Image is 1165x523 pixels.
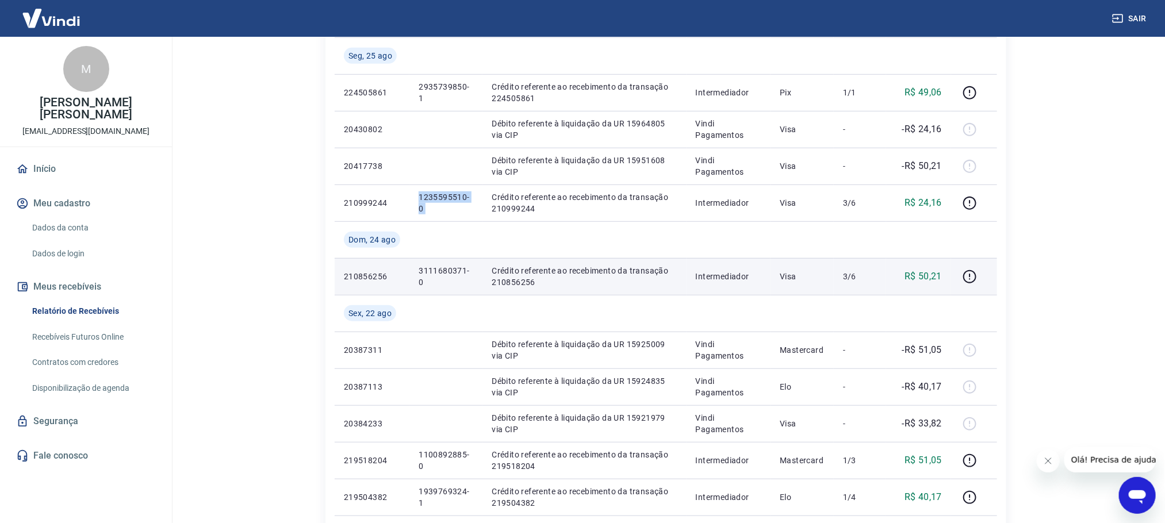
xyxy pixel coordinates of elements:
[492,375,677,398] p: Débito referente à liquidação da UR 15924835 via CIP
[696,412,762,435] p: Vindi Pagamentos
[1037,449,1060,472] iframe: Fechar mensagem
[780,87,825,98] p: Pix
[28,242,158,266] a: Dados de login
[14,191,158,216] button: Meu cadastro
[843,124,877,135] p: -
[419,486,473,509] p: 1939769324-1
[344,197,400,209] p: 210999244
[14,1,89,36] img: Vindi
[843,271,877,282] p: 3/6
[696,197,762,209] p: Intermediador
[344,455,400,466] p: 219518204
[696,155,762,178] p: Vindi Pagamentos
[780,124,825,135] p: Visa
[905,86,942,99] p: R$ 49,06
[344,344,400,356] p: 20387311
[696,491,762,503] p: Intermediador
[492,155,677,178] p: Débito referente à liquidação da UR 15951608 via CIP
[780,381,825,393] p: Elo
[28,351,158,374] a: Contratos com credores
[348,50,392,61] span: Seg, 25 ago
[696,455,762,466] p: Intermediador
[28,325,158,349] a: Recebíveis Futuros Online
[1110,8,1151,29] button: Sair
[696,118,762,141] p: Vindi Pagamentos
[28,376,158,400] a: Disponibilização de agenda
[780,197,825,209] p: Visa
[344,87,400,98] p: 224505861
[28,216,158,240] a: Dados da conta
[696,339,762,362] p: Vindi Pagamentos
[419,449,473,472] p: 1100892885-0
[9,97,163,121] p: [PERSON_NAME] [PERSON_NAME]
[905,270,942,283] p: R$ 50,21
[14,156,158,182] a: Início
[348,307,392,319] span: Sex, 22 ago
[780,160,825,172] p: Visa
[843,491,877,503] p: 1/4
[902,343,942,357] p: -R$ 51,05
[344,418,400,429] p: 20384233
[492,339,677,362] p: Débito referente à liquidação da UR 15925009 via CIP
[22,125,150,137] p: [EMAIL_ADDRESS][DOMAIN_NAME]
[7,8,97,17] span: Olá! Precisa de ajuda?
[492,486,677,509] p: Crédito referente ao recebimento da transação 219504382
[843,381,877,393] p: -
[780,455,825,466] p: Mastercard
[905,196,942,210] p: R$ 24,16
[348,234,396,245] span: Dom, 24 ago
[843,160,877,172] p: -
[28,299,158,323] a: Relatório de Recebíveis
[696,271,762,282] p: Intermediador
[1119,477,1156,514] iframe: Botão para abrir a janela de mensagens
[843,87,877,98] p: 1/1
[344,124,400,135] p: 20430802
[843,418,877,429] p: -
[780,418,825,429] p: Visa
[780,344,825,356] p: Mastercard
[14,409,158,434] a: Segurança
[780,491,825,503] p: Elo
[902,159,942,173] p: -R$ 50,21
[14,274,158,299] button: Meus recebíveis
[344,381,400,393] p: 20387113
[492,265,677,288] p: Crédito referente ao recebimento da transação 210856256
[905,490,942,504] p: R$ 40,17
[419,265,473,288] p: 3111680371-0
[843,455,877,466] p: 1/3
[902,122,942,136] p: -R$ 24,16
[492,81,677,104] p: Crédito referente ao recebimento da transação 224505861
[902,417,942,430] p: -R$ 33,82
[344,271,400,282] p: 210856256
[419,81,473,104] p: 2935739850-1
[492,412,677,435] p: Débito referente à liquidação da UR 15921979 via CIP
[905,453,942,467] p: R$ 51,05
[843,197,877,209] p: 3/6
[344,160,400,172] p: 20417738
[492,118,677,141] p: Débito referente à liquidação da UR 15964805 via CIP
[902,380,942,394] p: -R$ 40,17
[696,87,762,98] p: Intermediador
[14,443,158,468] a: Fale conosco
[344,491,400,503] p: 219504382
[696,375,762,398] p: Vindi Pagamentos
[843,344,877,356] p: -
[1064,447,1156,472] iframe: Mensagem da empresa
[63,46,109,92] div: M
[419,191,473,214] p: 1235595510-0
[492,449,677,472] p: Crédito referente ao recebimento da transação 219518204
[780,271,825,282] p: Visa
[492,191,677,214] p: Crédito referente ao recebimento da transação 210999244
